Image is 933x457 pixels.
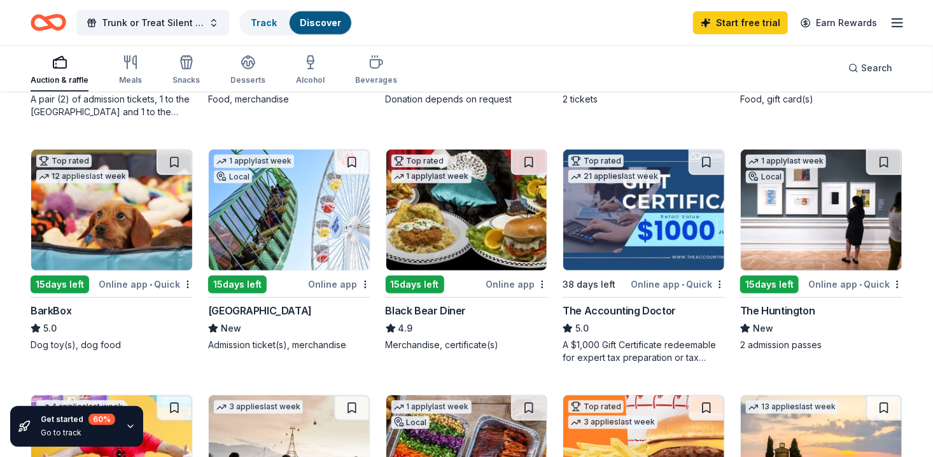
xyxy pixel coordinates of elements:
div: Alcohol [296,75,325,85]
div: 3 applies last week [568,416,657,429]
div: 1 apply last week [391,170,472,183]
div: 15 days left [386,276,444,293]
div: The Huntington [740,303,815,318]
a: Earn Rewards [793,11,885,34]
a: Discover [300,17,341,28]
div: Local [746,171,784,183]
div: Online app [309,276,370,292]
img: Image for Pacific Park [209,150,370,271]
div: A pair (2) of admission tickets, 1 to the [GEOGRAPHIC_DATA] and 1 to the [GEOGRAPHIC_DATA] [31,93,193,118]
div: Go to track [41,428,115,438]
div: 2 admission passes [740,339,902,351]
a: Image for Black Bear DinerTop rated1 applylast week15days leftOnline appBlack Bear Diner4.9Mercha... [386,149,548,351]
img: Image for The Huntington [741,150,902,271]
div: 2 tickets [563,93,725,106]
div: Black Bear Diner [386,303,466,318]
button: Beverages [355,50,397,92]
button: Meals [119,50,142,92]
div: Snacks [172,75,200,85]
div: 1 apply last week [391,400,472,414]
div: 15 days left [740,276,799,293]
div: 15 days left [31,276,89,293]
span: 4.9 [398,321,413,336]
span: 5.0 [575,321,589,336]
div: Top rated [36,155,92,167]
a: Start free trial [693,11,788,34]
img: Image for The Accounting Doctor [563,150,724,271]
span: Search [861,60,892,76]
div: Online app [486,276,547,292]
a: Home [31,8,66,38]
div: [GEOGRAPHIC_DATA] [208,303,312,318]
button: Search [838,55,902,81]
div: 13 applies last week [746,400,838,414]
div: Beverages [355,75,397,85]
span: • [682,279,684,290]
span: • [859,279,862,290]
button: Trunk or Treat Silent Auction [76,10,229,36]
div: Local [214,171,252,183]
span: New [221,321,241,336]
a: Image for The Huntington1 applylast weekLocal15days leftOnline app•QuickThe HuntingtonNew2 admiss... [740,149,902,351]
div: 21 applies last week [568,170,661,183]
div: 15 days left [208,276,267,293]
span: New [753,321,773,336]
button: Snacks [172,50,200,92]
div: Dog toy(s), dog food [31,339,193,351]
div: Top rated [568,155,624,167]
div: Food, gift card(s) [740,93,902,106]
div: 1 apply last week [746,155,826,168]
div: A $1,000 Gift Certificate redeemable for expert tax preparation or tax resolution services—recipi... [563,339,725,364]
a: Track [251,17,277,28]
div: Food, merchandise [208,93,370,106]
div: 60 % [88,414,115,425]
div: Get started [41,414,115,425]
div: Desserts [230,75,265,85]
span: • [150,279,152,290]
div: Donation depends on request [386,93,548,106]
a: Image for Pacific Park1 applylast weekLocal15days leftOnline app[GEOGRAPHIC_DATA]NewAdmission tic... [208,149,370,351]
div: 3 applies last week [214,400,303,414]
div: Online app Quick [99,276,193,292]
button: Auction & raffle [31,50,88,92]
div: 38 days left [563,277,615,292]
span: Trunk or Treat Silent Auction [102,15,204,31]
button: Desserts [230,50,265,92]
button: TrackDiscover [239,10,353,36]
div: Top rated [568,400,624,413]
div: 1 apply last week [214,155,294,168]
div: Online app Quick [631,276,725,292]
div: Local [391,416,430,429]
div: Merchandise, certificate(s) [386,339,548,351]
div: Online app Quick [808,276,902,292]
div: 12 applies last week [36,170,129,183]
a: Image for BarkBoxTop rated12 applieslast week15days leftOnline app•QuickBarkBox5.0Dog toy(s), dog... [31,149,193,351]
div: Meals [119,75,142,85]
img: Image for Black Bear Diner [386,150,547,271]
div: Admission ticket(s), merchandise [208,339,370,351]
button: Alcohol [296,50,325,92]
div: The Accounting Doctor [563,303,676,318]
span: 5.0 [43,321,57,336]
div: BarkBox [31,303,71,318]
img: Image for BarkBox [31,150,192,271]
div: Top rated [391,155,447,167]
a: Image for The Accounting DoctorTop rated21 applieslast week38 days leftOnline app•QuickThe Accoun... [563,149,725,364]
div: Auction & raffle [31,75,88,85]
